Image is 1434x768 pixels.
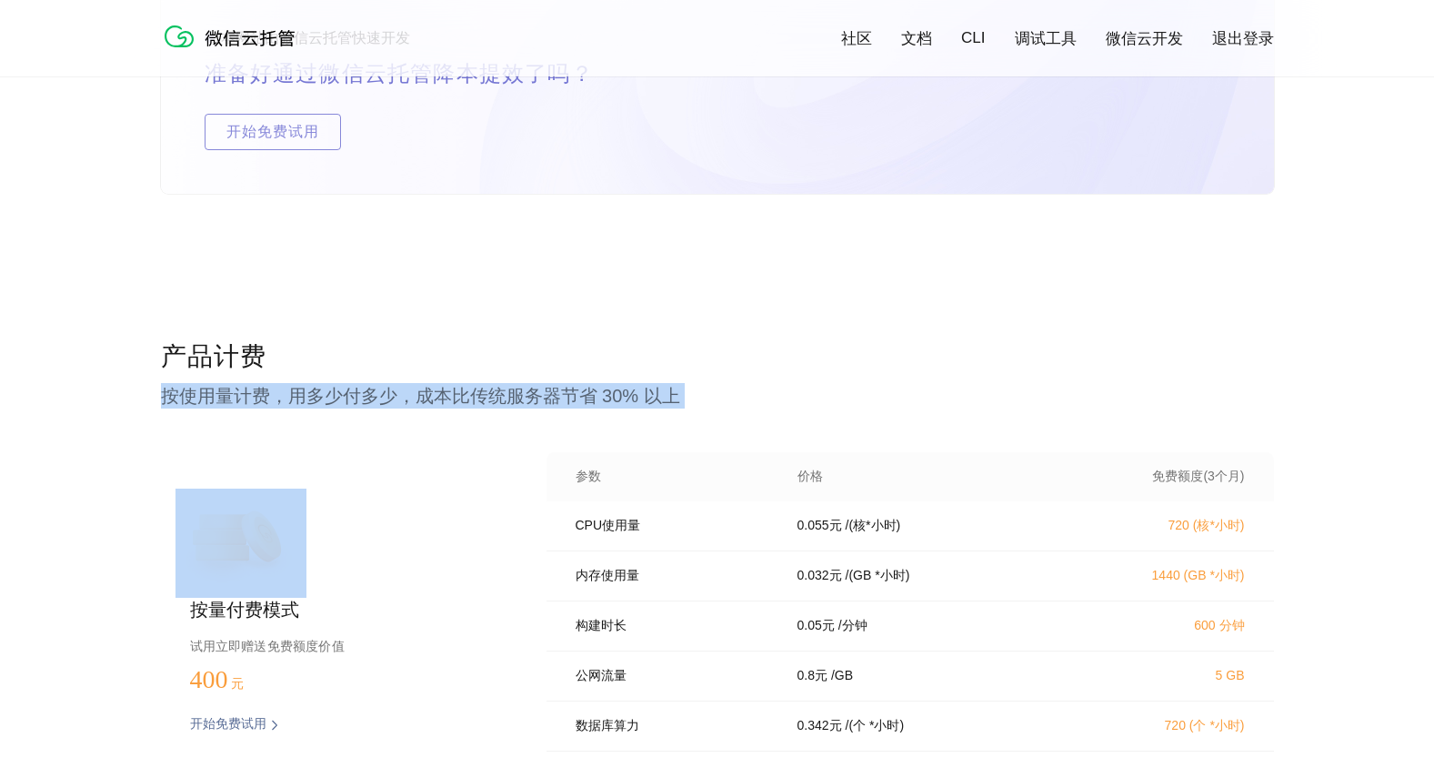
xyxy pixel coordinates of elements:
p: / (GB *小时) [846,568,910,584]
p: 0.055 元 [797,518,842,534]
a: 微信云开发 [1106,28,1183,49]
p: 400 [190,665,281,694]
span: 元 [231,677,244,691]
p: 600 分钟 [1085,618,1245,634]
p: CPU使用量 [576,518,772,534]
p: 5 GB [1085,668,1245,682]
p: 构建时长 [576,618,772,634]
p: 参数 [576,469,772,485]
p: 产品计费 [161,339,1274,376]
a: CLI [961,29,985,47]
p: 按使用量计费，用多少付多少，成本比传统服务器节省 30% 以上 [161,383,1274,409]
a: 退出登录 [1212,28,1274,49]
p: 0.8 元 [797,668,827,684]
p: 免费额度(3个月) [1085,469,1245,485]
p: 0.05 元 [797,618,835,634]
p: 1440 (GB *小时) [1085,568,1245,584]
p: / (个 *小时) [846,718,905,734]
p: 0.032 元 [797,568,842,584]
a: 社区 [841,28,872,49]
p: / GB [831,668,853,684]
img: 微信云托管 [161,18,306,55]
p: / (核*小时) [846,518,901,534]
p: 数据库算力 [576,718,772,734]
p: 试用立即赠送免费额度价值 [190,634,488,658]
a: 调试工具 [1015,28,1077,49]
p: 公网流量 [576,668,772,684]
p: 0.342 元 [797,718,842,734]
p: 开始免费试用 [190,716,266,734]
p: / 分钟 [838,618,867,634]
a: 文档 [901,28,932,49]
p: 720 (核*小时) [1085,518,1245,534]
p: 价格 [797,469,823,485]
p: 720 (个 *小时) [1085,718,1245,734]
a: 微信云托管 [161,42,306,57]
span: 开始免费试用 [206,114,340,150]
p: 按量付费模式 [190,598,488,623]
p: 内存使用量 [576,568,772,584]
